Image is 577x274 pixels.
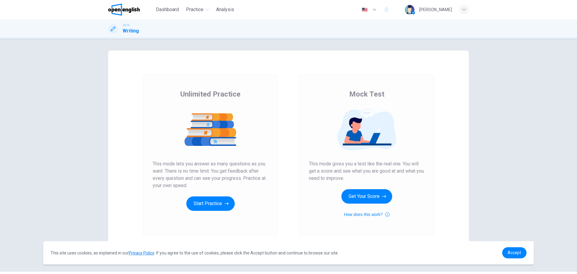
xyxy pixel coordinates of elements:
div: [PERSON_NAME] [419,6,452,13]
button: Start Practice [186,196,235,211]
span: Mock Test [349,89,384,99]
span: IELTS [123,23,130,27]
span: Accept [508,250,521,255]
h1: Writing [123,27,139,35]
span: Practice [186,6,203,13]
a: Privacy Policy [129,251,154,255]
span: Dashboard [156,6,179,13]
a: dismiss cookie message [502,247,527,258]
button: How does this work? [344,211,389,218]
img: en [361,8,368,12]
span: Unlimited Practice [180,89,240,99]
button: Get Your Score [341,189,392,204]
img: Profile picture [405,5,414,14]
span: Analysis [216,6,234,13]
a: OpenEnglish logo [108,4,154,16]
button: Analysis [214,4,237,15]
button: Dashboard [154,4,181,15]
span: This mode gives you a test like the real one. You will get a score and see what you are good at a... [309,160,424,182]
span: This site uses cookies, as explained in our . If you agree to the use of cookies, please click th... [50,251,339,255]
img: OpenEnglish logo [108,4,140,16]
button: Practice [184,4,211,15]
span: This mode lets you answer as many questions as you want. There is no time limit. You get feedback... [153,160,268,189]
div: cookieconsent [43,241,534,264]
